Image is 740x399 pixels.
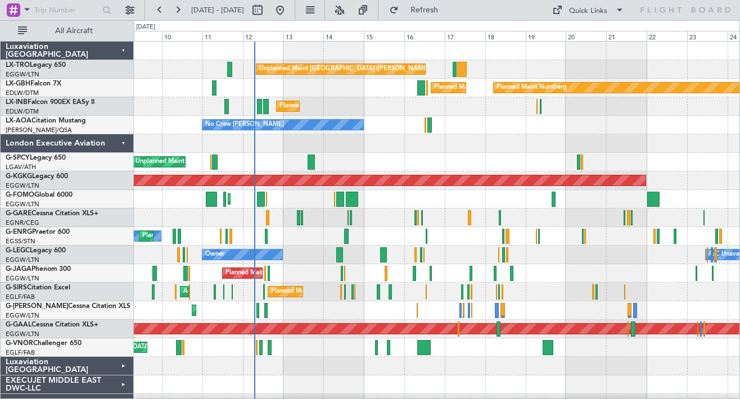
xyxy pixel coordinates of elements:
[6,117,31,124] span: LX-AOA
[485,31,526,41] div: 18
[566,31,606,41] div: 20
[647,31,687,41] div: 22
[364,31,404,41] div: 15
[142,228,319,244] div: Planned Maint [GEOGRAPHIC_DATA] ([GEOGRAPHIC_DATA])
[6,70,39,79] a: EGGW/LTN
[6,229,32,235] span: G-ENRG
[497,79,567,96] div: Planned Maint Nurnberg
[162,31,202,41] div: 10
[6,219,39,227] a: EGNR/CEG
[6,210,98,217] a: G-GARECessna Citation XLS+
[6,348,35,357] a: EGLF/FAB
[183,283,269,300] div: AOG Maint [PERSON_NAME]
[279,98,457,115] div: Planned Maint [GEOGRAPHIC_DATA] ([GEOGRAPHIC_DATA])
[195,302,372,319] div: Planned Maint [GEOGRAPHIC_DATA] ([GEOGRAPHIC_DATA])
[6,247,66,254] a: G-LEGCLegacy 600
[6,182,39,190] a: EGGW/LTN
[401,6,448,14] span: Refresh
[384,1,452,19] button: Refresh
[6,173,68,180] a: G-KGKGLegacy 600
[6,321,98,328] a: G-GAALCessna Citation XLS+
[6,107,39,116] a: EDLW/DTM
[259,61,441,78] div: Unplanned Maint [GEOGRAPHIC_DATA] ([PERSON_NAME] Intl)
[136,153,318,170] div: Unplanned Maint [GEOGRAPHIC_DATA] ([PERSON_NAME] Intl)
[547,1,630,19] button: Quick Links
[6,303,68,310] span: G-[PERSON_NAME]
[6,173,32,180] span: G-KGKG
[12,22,122,40] button: All Aircraft
[6,62,30,69] span: LX-TRO
[6,99,28,106] span: LX-INB
[6,266,31,273] span: G-JAGA
[6,89,39,97] a: EDLW/DTM
[6,210,31,217] span: G-GARE
[191,5,244,15] span: [DATE] - [DATE]
[6,192,73,198] a: G-FOMOGlobal 6000
[6,155,30,161] span: G-SPCY
[606,31,647,41] div: 21
[29,27,119,35] span: All Aircraft
[243,31,283,41] div: 12
[6,311,39,320] a: EGGW/LTN
[6,266,71,273] a: G-JAGAPhenom 300
[6,192,34,198] span: G-FOMO
[445,31,485,41] div: 17
[569,6,607,17] div: Quick Links
[687,31,728,41] div: 23
[283,31,324,41] div: 13
[205,246,224,263] div: Owner
[6,330,39,338] a: EGGW/LTN
[6,117,86,124] a: LX-AOACitation Mustang
[6,293,35,301] a: EGLF/FAB
[6,155,66,161] a: G-SPCYLegacy 650
[6,62,66,69] a: LX-TROLegacy 650
[6,80,30,87] span: LX-GBH
[6,126,72,134] a: [PERSON_NAME]/QSA
[136,22,155,32] div: [DATE]
[34,2,99,19] input: Trip Number
[6,340,82,347] a: G-VNORChallenger 650
[6,237,35,246] a: EGSS/STN
[6,274,39,283] a: EGGW/LTN
[6,284,27,291] span: G-SIRS
[6,340,33,347] span: G-VNOR
[6,284,70,291] a: G-SIRSCitation Excel
[526,31,566,41] div: 19
[6,163,36,171] a: LGAV/ATH
[6,229,70,235] a: G-ENRGPraetor 600
[225,265,403,282] div: Planned Maint [GEOGRAPHIC_DATA] ([GEOGRAPHIC_DATA])
[434,79,611,96] div: Planned Maint [GEOGRAPHIC_DATA] ([GEOGRAPHIC_DATA])
[6,303,130,310] a: G-[PERSON_NAME]Cessna Citation XLS
[6,256,39,264] a: EGGW/LTN
[6,247,30,254] span: G-LEGC
[6,80,61,87] a: LX-GBHFalcon 7X
[202,31,243,41] div: 11
[404,31,445,41] div: 16
[205,116,284,133] div: No Crew [PERSON_NAME]
[6,99,94,106] a: LX-INBFalcon 900EX EASy II
[121,31,162,41] div: 9
[6,321,31,328] span: G-GAAL
[6,200,39,208] a: EGGW/LTN
[323,31,364,41] div: 14
[271,283,448,300] div: Planned Maint [GEOGRAPHIC_DATA] ([GEOGRAPHIC_DATA])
